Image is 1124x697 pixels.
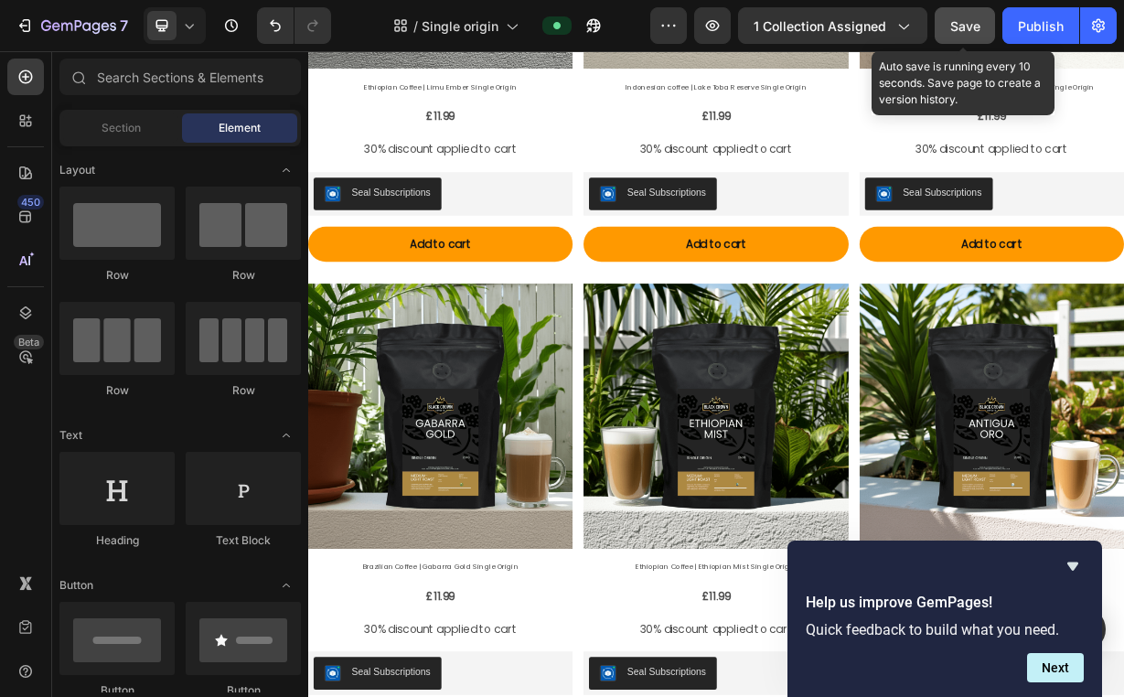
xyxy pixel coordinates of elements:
input: Search Sections & Elements [59,59,301,95]
div: Seal Subscriptions [429,181,535,200]
div: Heading [59,532,175,549]
button: Add to cart [742,236,1097,284]
h2: Help us improve GemPages! [806,592,1084,614]
div: Add to cart [878,247,960,273]
div: Seal Subscriptions [800,181,906,200]
iframe: Design area [308,51,1124,697]
span: 1 collection assigned [754,16,886,36]
span: Save [950,18,980,34]
span: Toggle open [272,155,301,185]
button: 1 collection assigned [738,7,927,44]
div: Row [59,267,175,284]
div: Beta [14,335,44,349]
p: Quick feedback to build what you need. [806,621,1084,638]
div: Add to cart [508,247,590,273]
div: Publish [1018,16,1064,36]
a: Ethiopian Coffee | Ethiopian Mist Single Origin [370,313,726,669]
span: Layout [59,162,95,178]
span: / [413,16,418,36]
a: Guatemala Coffee | Antigua Oro Single Origin [742,313,1097,669]
button: Hide survey [1062,555,1084,577]
div: Row [59,382,175,399]
button: Save [935,7,995,44]
button: Add to cart [370,236,726,284]
span: Button [59,577,93,594]
span: Text [59,427,82,444]
span: Section [102,120,141,136]
div: Undo/Redo [257,7,331,44]
span: Toggle open [272,421,301,450]
img: 250g Ethiopian Coffee | Ethiopian Mist Single Origin [370,313,726,669]
div: 450 [17,195,44,209]
button: Seal Subscriptions [749,170,921,214]
span: Single origin [422,16,498,36]
span: Toggle open [272,571,301,600]
div: £11.99 [370,73,726,103]
button: 7 [7,7,136,44]
h2: Rwandan Coffee | Kigali Gold – Fully Washed Single Origin [742,38,1097,59]
span: Element [219,120,261,136]
button: Seal Subscriptions [378,170,550,214]
button: Next question [1027,653,1084,682]
div: Row [186,267,301,284]
p: 7 [120,15,128,37]
div: £11.99 [742,73,1097,103]
p: 30% discount applied to cart [372,120,724,146]
button: Publish [1002,7,1079,44]
div: Text Block [186,532,301,549]
img: SealSubscriptions.png [392,181,414,203]
img: SealSubscriptions.png [764,181,786,203]
p: 30% discount applied to cart [744,120,1096,146]
img: 250g Guatemala Coffee | Antigua Oro Single Origin [742,313,1097,669]
div: Row [186,382,301,399]
div: Help us improve GemPages! [806,555,1084,682]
